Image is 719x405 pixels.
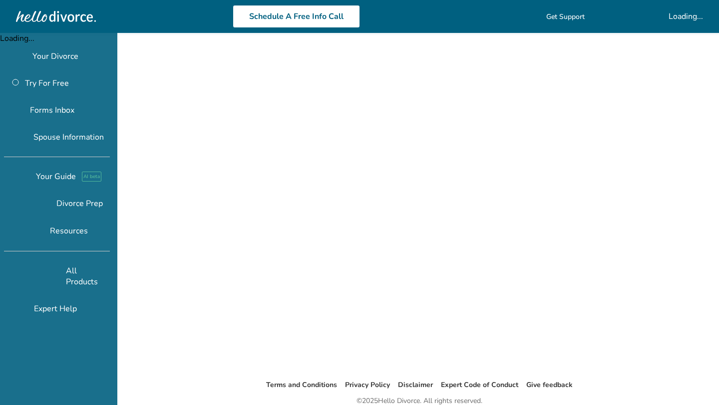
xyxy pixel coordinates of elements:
[6,225,88,236] span: Resources
[6,272,60,280] span: shopping_basket
[526,379,573,391] li: Give feedback
[233,5,360,28] a: Schedule A Free Info Call
[82,172,101,182] span: AI beta
[496,12,542,20] span: phone_in_talk
[6,227,44,235] span: menu_book
[593,10,661,22] span: shopping_cart
[546,12,585,21] span: Get Support
[496,12,585,21] a: phone_in_talkGet Support
[6,173,30,181] span: explore
[6,106,24,114] span: inbox
[6,200,50,207] span: list_alt_check
[441,380,518,390] a: Expert Code of Conduct
[266,380,337,390] a: Terms and Conditions
[669,11,703,22] div: Loading...
[88,225,153,237] span: expand_more
[398,379,433,391] li: Disclaimer
[6,52,26,60] span: flag_2
[30,105,74,116] span: Forms Inbox
[6,133,27,141] span: people
[6,305,28,313] span: groups
[345,380,390,390] a: Privacy Policy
